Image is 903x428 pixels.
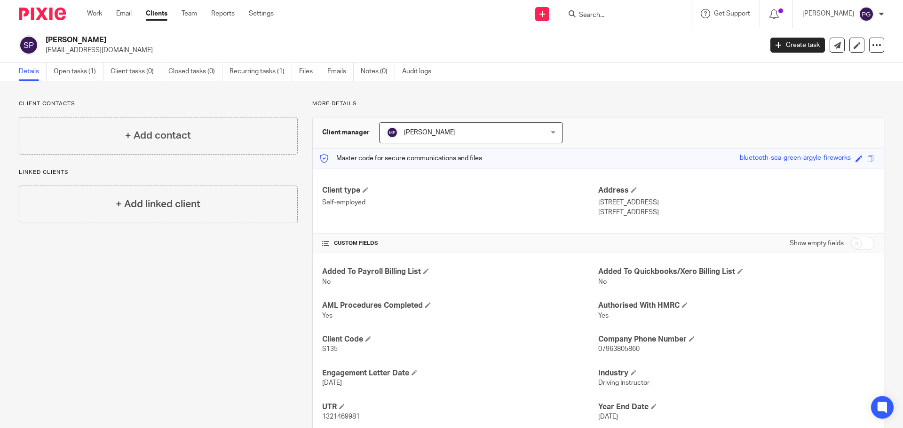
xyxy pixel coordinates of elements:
[322,128,370,137] h3: Client manager
[125,128,191,143] h4: + Add contact
[598,346,640,352] span: 07963805860
[327,62,354,81] a: Emails
[598,368,874,378] h4: Industry
[322,198,598,207] p: Self-employed
[322,413,360,420] span: 1321469981
[598,335,874,344] h4: Company Phone Number
[322,346,338,352] span: S135
[598,380,650,386] span: Driving Instructor
[598,312,609,319] span: Yes
[578,11,663,20] input: Search
[230,62,292,81] a: Recurring tasks (1)
[19,100,298,108] p: Client contacts
[322,368,598,378] h4: Engagement Letter Date
[404,129,456,136] span: [PERSON_NAME]
[598,208,874,217] p: [STREET_ADDRESS]
[46,46,756,55] p: [EMAIL_ADDRESS][DOMAIN_NAME]
[322,312,333,319] span: Yes
[714,10,750,17] span: Get Support
[598,267,874,277] h4: Added To Quickbooks/Xero Billing List
[146,9,167,18] a: Clients
[182,9,197,18] a: Team
[598,301,874,311] h4: Authorised With HMRC
[322,267,598,277] h4: Added To Payroll Billing List
[322,301,598,311] h4: AML Procedures Completed
[46,35,614,45] h2: [PERSON_NAME]
[790,239,844,248] label: Show empty fields
[387,127,398,138] img: svg%3E
[19,8,66,20] img: Pixie
[802,9,854,18] p: [PERSON_NAME]
[299,62,320,81] a: Files
[320,154,482,163] p: Master code for secure communications and files
[598,402,874,412] h4: Year End Date
[322,240,598,247] h4: CUSTOM FIELDS
[322,335,598,344] h4: Client Code
[249,9,274,18] a: Settings
[740,153,851,164] div: bluetooth-sea-green-argyle-fireworks
[598,198,874,207] p: [STREET_ADDRESS]
[211,9,235,18] a: Reports
[598,413,618,420] span: [DATE]
[322,402,598,412] h4: UTR
[322,279,331,285] span: No
[87,9,102,18] a: Work
[402,62,438,81] a: Audit logs
[312,100,884,108] p: More details
[361,62,395,81] a: Notes (0)
[116,9,132,18] a: Email
[111,62,161,81] a: Client tasks (0)
[770,38,825,53] a: Create task
[19,35,39,55] img: svg%3E
[19,62,47,81] a: Details
[859,7,874,22] img: svg%3E
[322,186,598,195] h4: Client type
[168,62,222,81] a: Closed tasks (0)
[598,186,874,195] h4: Address
[322,380,342,386] span: [DATE]
[116,197,200,211] h4: + Add linked client
[598,279,607,285] span: No
[19,169,298,176] p: Linked clients
[54,62,103,81] a: Open tasks (1)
